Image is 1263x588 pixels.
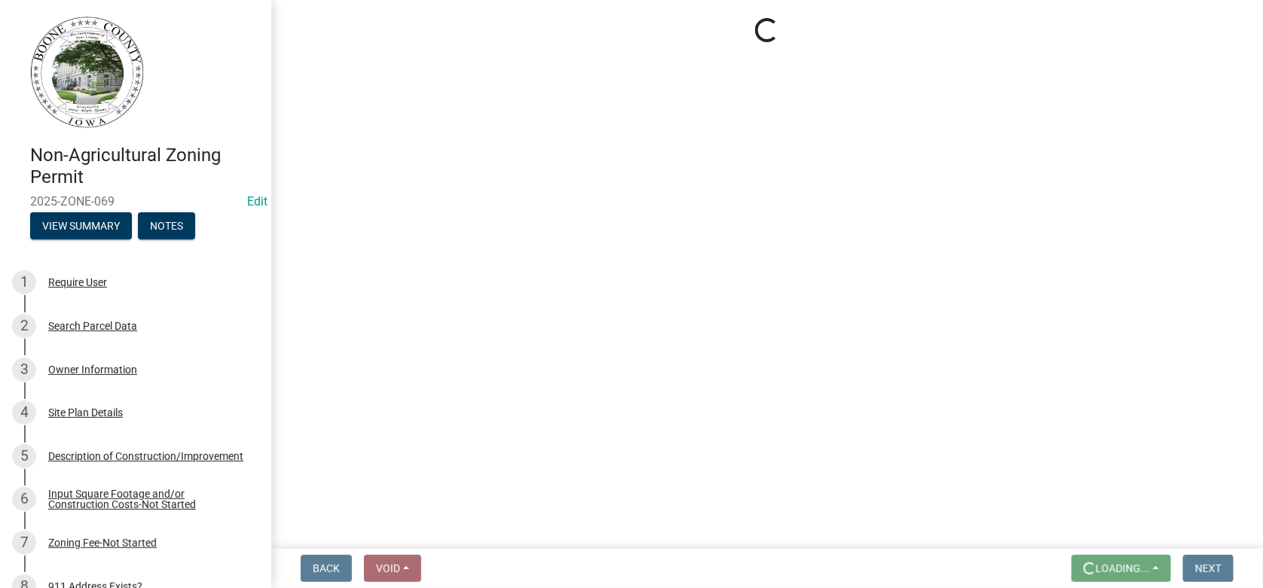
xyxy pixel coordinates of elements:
button: Loading... [1072,555,1171,582]
button: Void [364,555,421,582]
wm-modal-confirm: Edit Application Number [247,194,268,209]
a: Edit [247,194,268,209]
div: 1 [12,270,36,294]
wm-modal-confirm: Summary [30,221,132,233]
div: 7 [12,531,36,555]
button: Next [1183,555,1234,582]
span: Void [376,562,400,574]
h4: Non-Agricultural Zoning Permit [30,145,259,188]
div: 4 [12,401,36,425]
div: Description of Construction/Improvement [48,451,243,462]
span: Next [1195,562,1222,574]
button: View Summary [30,212,132,239]
div: Site Plan Details [48,407,123,418]
div: Require User [48,277,107,288]
button: Notes [138,212,195,239]
div: Search Parcel Data [48,321,137,331]
div: Zoning Fee-Not Started [48,538,157,548]
div: Owner Information [48,364,137,375]
button: Back [301,555,352,582]
span: Loading... [1096,562,1150,574]
span: 2025-ZONE-069 [30,194,241,209]
span: Back [313,562,340,574]
div: 3 [12,358,36,382]
div: 2 [12,314,36,338]
wm-modal-confirm: Notes [138,221,195,233]
img: Boone County, Iowa [30,16,145,129]
div: 5 [12,444,36,468]
div: Input Square Footage and/or Construction Costs-Not Started [48,489,247,510]
div: 6 [12,487,36,511]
